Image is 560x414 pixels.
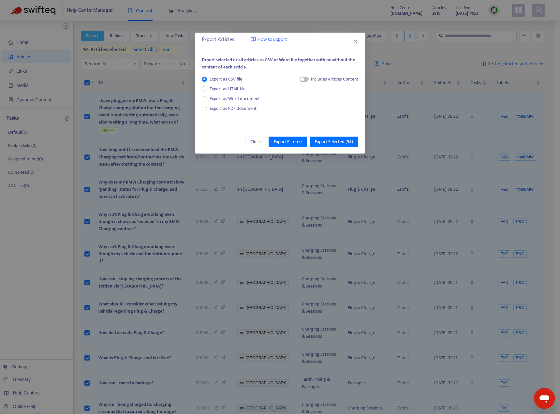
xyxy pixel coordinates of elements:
[250,138,261,145] span: Close
[207,76,245,83] span: Export as CSV file
[245,137,266,147] button: Close
[202,56,355,71] span: Export selected or all articles as CSV or Word file together with or without the content of each ...
[207,95,262,102] span: Export as Word document
[310,137,358,147] button: Export Selected (94)
[258,36,287,43] span: How to Export
[534,388,555,409] iframe: Button to launch messaging window
[352,38,359,45] button: Close
[315,138,353,145] span: Export Selected ( 94 )
[251,37,256,42] img: image-link
[353,39,358,44] span: close
[207,85,248,93] span: Export as HTML file
[274,138,302,145] span: Export Filtered
[251,36,287,43] a: How to Export
[210,105,257,112] span: Export as PDF document
[311,76,358,83] div: Includes Articles Content
[202,36,358,44] div: Export Articles
[269,137,307,147] button: Export Filtered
